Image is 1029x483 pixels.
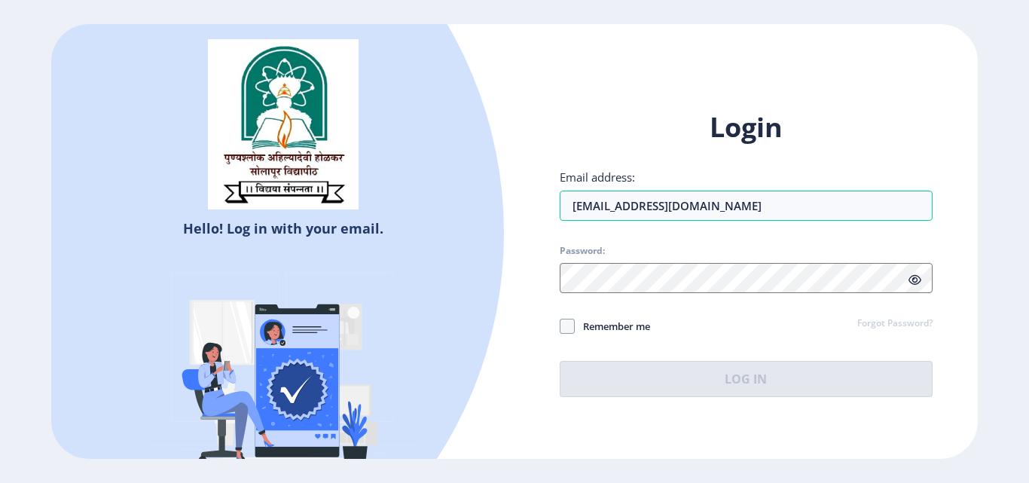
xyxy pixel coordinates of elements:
span: Remember me [575,317,650,335]
img: sulogo.png [208,39,359,209]
input: Email address [560,191,933,221]
label: Password: [560,245,605,257]
h1: Login [560,109,933,145]
label: Email address: [560,170,635,185]
a: Forgot Password? [857,317,933,331]
button: Log In [560,361,933,397]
